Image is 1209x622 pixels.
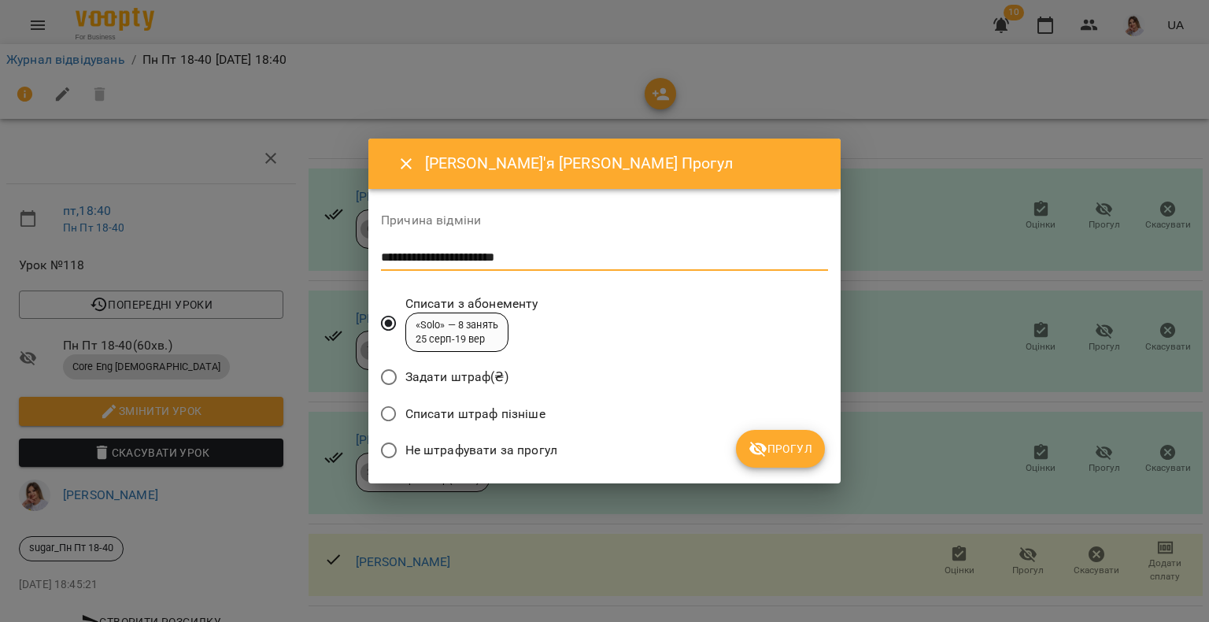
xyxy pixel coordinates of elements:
[749,439,812,458] span: Прогул
[416,318,499,347] div: «Solo» — 8 занять 25 серп - 19 вер
[425,151,822,176] h6: [PERSON_NAME]'я [PERSON_NAME] Прогул
[405,441,557,460] span: Не штрафувати за прогул
[387,145,425,183] button: Close
[405,294,538,313] span: Списати з абонементу
[381,214,828,227] label: Причина відміни
[405,368,508,387] span: Задати штраф(₴)
[405,405,545,424] span: Списати штраф пізніше
[736,430,825,468] button: Прогул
